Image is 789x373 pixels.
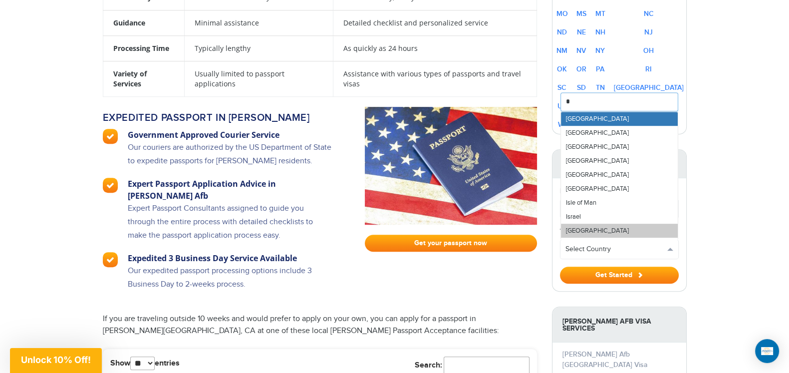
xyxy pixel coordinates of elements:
[557,83,566,92] a: SC
[558,120,566,129] a: WI
[566,227,629,235] span: [GEOGRAPHIC_DATA]
[130,357,155,370] select: Showentries
[596,65,604,73] a: PA
[595,28,605,36] a: NH
[596,83,605,92] a: TN
[577,83,586,92] a: SD
[566,199,596,207] span: Isle of Man
[576,65,586,73] a: OR
[560,186,609,196] label: I'm a citizen of:
[643,46,654,55] a: OH
[576,46,586,55] a: NV
[576,9,586,18] a: MS
[557,65,567,73] a: OK
[614,83,684,92] a: [GEOGRAPHIC_DATA]
[185,10,333,35] td: Minimal assistance
[365,107,537,225] img: passport-fast
[577,28,586,36] a: NE
[185,61,333,96] td: Usually limited to passport applications
[644,28,653,36] a: NJ
[103,112,333,124] h2: Expedited passport in [PERSON_NAME]
[566,143,629,151] span: [GEOGRAPHIC_DATA]
[21,355,91,365] span: Unlock 10% Off!
[755,339,779,363] div: Open Intercom Messenger
[103,313,537,337] p: If you are traveling outside 10 weeks and would prefer to apply on your own, you can apply for a ...
[644,9,654,18] a: NC
[333,10,536,35] td: Detailed checklist and personalized service
[556,46,567,55] a: NM
[566,213,581,221] span: Israel
[333,35,536,61] td: As quickly as 24 hours
[566,157,629,165] span: [GEOGRAPHIC_DATA]
[333,61,536,96] td: Assistance with various types of passports and travel visas
[566,129,629,137] span: [GEOGRAPHIC_DATA]
[565,244,664,254] span: Select Country
[560,267,679,284] button: Get Started
[566,115,629,123] span: [GEOGRAPHIC_DATA]
[10,348,102,373] div: Unlock 10% Off!
[595,46,605,55] a: NY
[128,129,333,141] h3: Government Approved Courier Service
[128,264,333,301] p: Our expedited passport processing options include 3 Business Day to 2-weeks process.
[566,171,629,179] span: [GEOGRAPHIC_DATA]
[645,65,652,73] a: RI
[128,141,333,178] p: Our couriers are authorized by the US Department of State to expedite passports for [PERSON_NAME]...
[128,178,333,202] h3: Expert Passport Application Advice in [PERSON_NAME] Afb
[128,202,333,252] p: Expert Passport Consultants assigned to guide you through the entire process with detailed checkl...
[103,107,350,301] a: Expedited passport in [PERSON_NAME] Government Approved Courier Service Our couriers are authoriz...
[557,28,567,36] a: ND
[113,18,145,27] strong: Guidance
[595,9,605,18] a: MT
[562,350,648,369] a: [PERSON_NAME] Afb [GEOGRAPHIC_DATA] Visa
[552,150,686,178] strong: Expedited Visas
[556,9,568,18] a: MO
[185,35,333,61] td: Typically lengthy
[552,307,686,343] strong: [PERSON_NAME] Afb Visa Services
[560,240,678,259] button: Select Country
[110,357,180,370] label: Show entries
[365,235,537,252] a: Get your passport now
[566,185,629,193] span: [GEOGRAPHIC_DATA]
[560,226,599,237] label: Traveling to:
[113,69,147,88] strong: Variety of Services
[557,102,566,110] a: UT
[113,43,169,53] strong: Processing Time
[128,252,333,264] h3: Expedited 3 Business Day Service Available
